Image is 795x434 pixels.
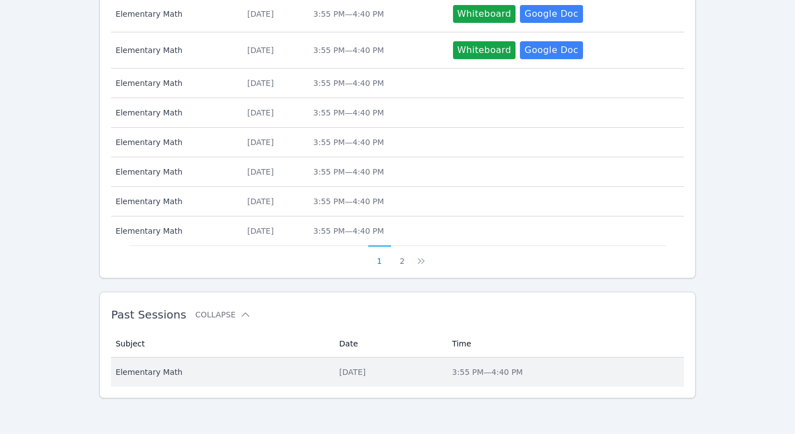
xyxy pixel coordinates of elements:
[111,330,333,358] th: Subject
[452,368,523,377] span: 3:55 PM — 4:40 PM
[247,45,300,56] div: [DATE]
[115,137,234,148] span: Elementary Math
[111,32,684,69] tr: Elementary Math[DATE]3:55 PM—4:40 PMWhiteboardGoogle Doc
[111,157,684,187] tr: Elementary Math[DATE]3:55 PM—4:40 PM
[111,187,684,216] tr: Elementary Math[DATE]3:55 PM—4:40 PM
[453,5,516,23] button: Whiteboard
[111,69,684,98] tr: Elementary Math[DATE]3:55 PM—4:40 PM
[314,46,384,55] span: 3:55 PM — 4:40 PM
[111,128,684,157] tr: Elementary Math[DATE]3:55 PM—4:40 PM
[314,226,384,235] span: 3:55 PM — 4:40 PM
[314,197,384,206] span: 3:55 PM — 4:40 PM
[115,8,234,20] span: Elementary Math
[195,309,251,320] button: Collapse
[111,358,684,387] tr: Elementary Math[DATE]3:55 PM—4:40 PM
[520,5,582,23] a: Google Doc
[115,166,234,177] span: Elementary Math
[115,78,234,89] span: Elementary Math
[115,225,234,237] span: Elementary Math
[115,107,234,118] span: Elementary Math
[111,216,684,245] tr: Elementary Math[DATE]3:55 PM—4:40 PM
[314,167,384,176] span: 3:55 PM — 4:40 PM
[111,98,684,128] tr: Elementary Math[DATE]3:55 PM—4:40 PM
[333,330,445,358] th: Date
[339,367,439,378] div: [DATE]
[314,79,384,88] span: 3:55 PM — 4:40 PM
[247,137,300,148] div: [DATE]
[247,196,300,207] div: [DATE]
[247,78,300,89] div: [DATE]
[445,330,684,358] th: Time
[247,166,300,177] div: [DATE]
[247,107,300,118] div: [DATE]
[368,245,391,267] button: 1
[314,108,384,117] span: 3:55 PM — 4:40 PM
[115,196,234,207] span: Elementary Math
[391,245,414,267] button: 2
[115,367,326,378] span: Elementary Math
[115,45,234,56] span: Elementary Math
[520,41,582,59] a: Google Doc
[453,41,516,59] button: Whiteboard
[247,8,300,20] div: [DATE]
[111,308,186,321] span: Past Sessions
[314,9,384,18] span: 3:55 PM — 4:40 PM
[247,225,300,237] div: [DATE]
[314,138,384,147] span: 3:55 PM — 4:40 PM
